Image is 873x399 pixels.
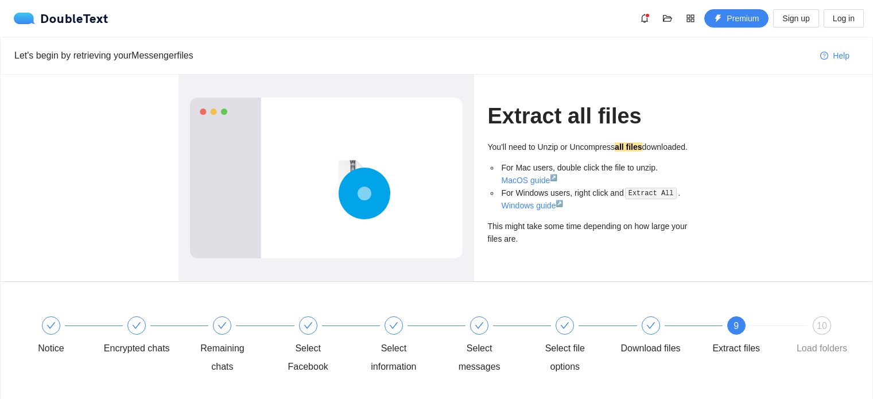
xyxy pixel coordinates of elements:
div: Let's begin by retrieving your Messenger files [14,48,811,63]
sup: ↗ [556,200,563,207]
span: check [475,321,484,330]
span: check [46,321,56,330]
span: check [304,321,313,330]
span: check [132,321,141,330]
div: Load folders [797,339,847,358]
div: Notice [18,316,103,358]
span: thunderbolt [714,14,722,24]
li: For Mac users, double click the file to unzip. [499,161,695,187]
span: appstore [682,14,699,23]
li: For Windows users, right click and . [499,187,695,212]
button: Log in [824,9,864,28]
button: bell [635,9,654,28]
div: Remaining chats [189,316,274,376]
a: Windows guide↗ [502,201,564,210]
div: Select file options [531,339,598,376]
span: check [218,321,227,330]
strong: all files [615,142,642,152]
div: Select messages [446,316,531,376]
span: 10 [817,321,827,331]
span: folder-open [659,14,676,23]
button: Sign up [773,9,818,28]
button: appstore [681,9,700,28]
sup: ↗ [550,174,557,181]
div: 9Extract files [703,316,789,358]
span: Log in [833,12,855,25]
div: Select file options [531,316,617,376]
div: This might take some time depending on how large your files are. [488,220,695,245]
span: Sign up [782,12,809,25]
div: Remaining chats [189,339,255,376]
button: thunderboltPremium [704,9,769,28]
span: bell [636,14,653,23]
div: You'll need to Unzip or Uncompress downloaded. [488,141,695,153]
div: Select Facebook [275,339,342,376]
span: check [560,321,569,330]
div: 10Load folders [789,316,855,358]
div: Encrypted chats [103,316,189,358]
a: MacOS guide↗ [502,176,558,185]
span: Help [833,49,849,62]
span: 9 [734,321,739,331]
code: Extract All [625,188,677,199]
div: Select messages [446,339,513,376]
button: folder-open [658,9,677,28]
a: logoDoubleText [14,13,108,24]
span: check [389,321,398,330]
div: Extract files [712,339,760,358]
div: Download files [621,339,681,358]
div: Notice [38,339,64,358]
div: DoubleText [14,13,108,24]
div: Select Facebook [275,316,360,376]
span: Premium [727,12,759,25]
span: check [646,321,655,330]
img: logo [14,13,40,24]
div: Encrypted chats [104,339,170,358]
h1: Extract all files [488,103,695,130]
div: Select information [360,316,446,376]
button: question-circleHelp [811,47,859,65]
div: Download files [618,316,703,358]
span: question-circle [820,52,828,61]
div: Select information [360,339,427,376]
